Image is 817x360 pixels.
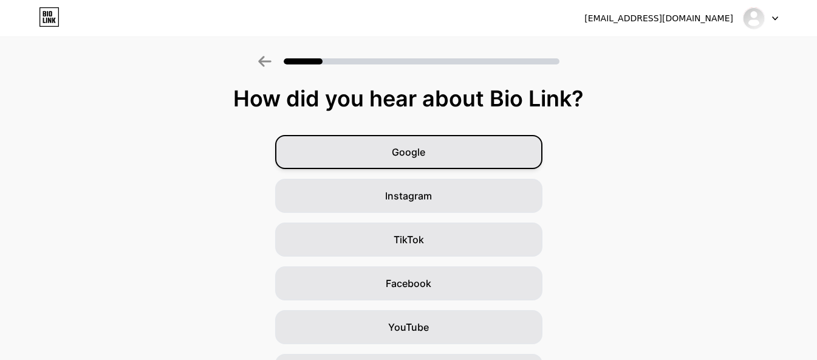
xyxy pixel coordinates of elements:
[385,189,432,203] span: Instagram
[6,86,811,111] div: How did you hear about Bio Link?
[584,12,733,25] div: [EMAIL_ADDRESS][DOMAIN_NAME]
[392,145,425,159] span: Google
[742,7,765,30] img: Gapasai Posada
[394,232,424,247] span: TikTok
[388,320,429,334] span: YouTube
[386,276,431,291] span: Facebook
